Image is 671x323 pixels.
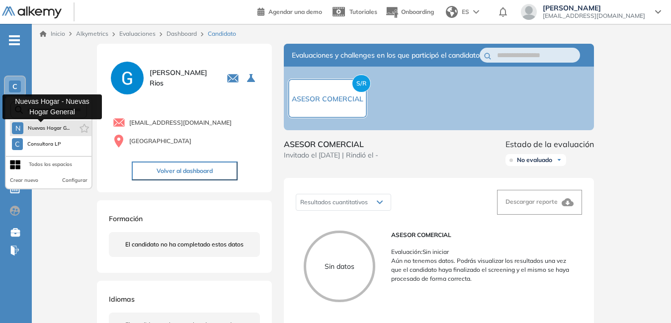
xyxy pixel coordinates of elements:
span: Descargar reporte [505,198,558,205]
span: ASESOR COMERCIAL [292,94,363,103]
a: Evaluaciones [119,30,156,37]
a: Inicio [40,29,65,38]
span: ASESOR COMERCIAL [284,138,378,150]
span: S/R [352,75,371,92]
span: Onboarding [401,8,434,15]
span: [PERSON_NAME] Rios [150,68,215,88]
img: Ícono de flecha [556,157,562,163]
a: Agendar una demo [257,5,322,17]
span: Invitado el [DATE] | Rindió el - [284,150,378,161]
a: Dashboard [167,30,197,37]
span: C [15,140,20,148]
span: El candidato no ha completado estos datos [125,240,244,249]
span: Evaluaciones y challenges en los que participó el candidato [292,50,480,61]
span: Formación [109,214,143,223]
span: Candidato [208,29,236,38]
p: Aún no tenemos datos. Podrás visualizar los resultados una vez que el candidato haya finalizado e... [391,256,574,283]
div: Nuevas Hogar - Nuevas Hogar General [2,94,102,119]
span: Consultora LP [27,140,62,148]
img: Logo [2,6,62,19]
img: arrow [473,10,479,14]
img: world [446,6,458,18]
span: C [12,82,17,90]
img: PROFILE_MENU_LOGO_USER [109,60,146,96]
span: Nuevas Hogar G... [27,124,70,132]
p: Sin datos [306,261,373,272]
p: Evaluación : Sin iniciar [391,247,574,256]
button: Configurar [62,176,87,184]
button: Onboarding [385,1,434,23]
button: Descargar reporte [497,190,582,215]
span: [EMAIL_ADDRESS][DOMAIN_NAME] [129,118,232,127]
span: [PERSON_NAME] [543,4,645,12]
span: Estado de la evaluación [505,138,594,150]
span: Resultados cuantitativos [300,198,368,206]
i: - [9,39,20,41]
span: ES [462,7,469,16]
div: Todos los espacios [29,161,72,168]
span: Tutoriales [349,8,377,15]
button: Volver al dashboard [132,161,238,180]
span: N [15,124,20,132]
button: Crear nuevo [10,176,38,184]
span: [EMAIL_ADDRESS][DOMAIN_NAME] [543,12,645,20]
span: Alkymetrics [76,30,108,37]
span: Agendar una demo [268,8,322,15]
span: [GEOGRAPHIC_DATA] [129,137,191,146]
span: No evaluado [517,156,552,164]
span: ASESOR COMERCIAL [391,231,574,240]
span: Idiomas [109,295,135,304]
